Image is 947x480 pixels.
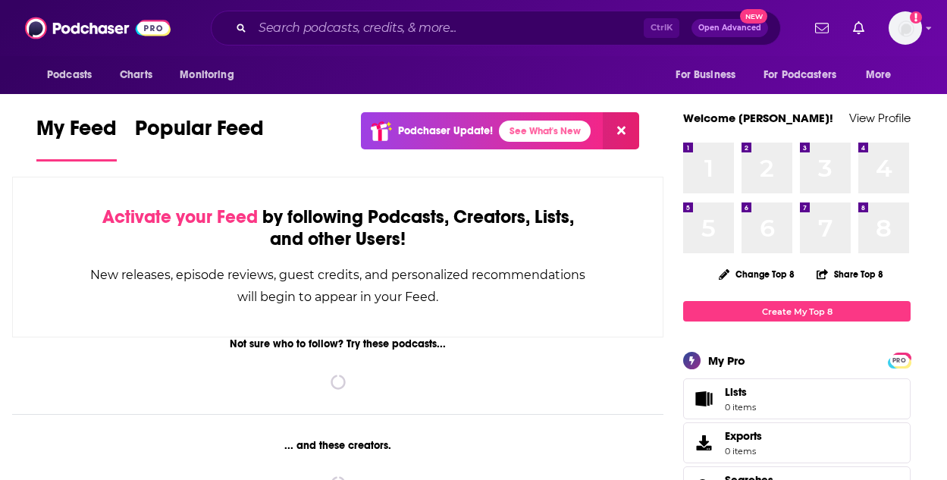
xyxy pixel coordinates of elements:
[135,115,264,162] a: Popular Feed
[847,15,870,41] a: Show notifications dropdown
[809,15,835,41] a: Show notifications dropdown
[120,64,152,86] span: Charts
[12,439,663,452] div: ... and these creators.
[135,115,264,150] span: Popular Feed
[169,61,253,89] button: open menu
[110,61,161,89] a: Charts
[683,111,833,125] a: Welcome [PERSON_NAME]!
[708,353,745,368] div: My Pro
[102,205,258,228] span: Activate your Feed
[889,11,922,45] span: Logged in as chrisleal
[644,18,679,38] span: Ctrl K
[855,61,911,89] button: open menu
[688,432,719,453] span: Exports
[665,61,754,89] button: open menu
[683,378,911,419] a: Lists
[725,385,756,399] span: Lists
[89,264,587,308] div: New releases, episode reviews, guest credits, and personalized recommendations will begin to appe...
[36,115,117,150] span: My Feed
[698,24,761,32] span: Open Advanced
[725,402,756,413] span: 0 items
[36,61,111,89] button: open menu
[211,11,781,45] div: Search podcasts, credits, & more...
[889,11,922,45] button: Show profile menu
[710,265,804,284] button: Change Top 8
[725,446,762,456] span: 0 items
[12,337,663,350] div: Not sure who to follow? Try these podcasts...
[398,124,493,137] p: Podchaser Update!
[725,429,762,443] span: Exports
[740,9,767,24] span: New
[683,422,911,463] a: Exports
[725,385,747,399] span: Lists
[691,19,768,37] button: Open AdvancedNew
[180,64,234,86] span: Monitoring
[676,64,735,86] span: For Business
[688,388,719,409] span: Lists
[890,354,908,365] a: PRO
[683,301,911,322] a: Create My Top 8
[47,64,92,86] span: Podcasts
[764,64,836,86] span: For Podcasters
[866,64,892,86] span: More
[25,14,171,42] img: Podchaser - Follow, Share and Rate Podcasts
[36,115,117,162] a: My Feed
[499,121,591,142] a: See What's New
[889,11,922,45] img: User Profile
[849,111,911,125] a: View Profile
[754,61,858,89] button: open menu
[910,11,922,24] svg: Add a profile image
[89,206,587,250] div: by following Podcasts, Creators, Lists, and other Users!
[252,16,644,40] input: Search podcasts, credits, & more...
[816,259,884,289] button: Share Top 8
[890,355,908,366] span: PRO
